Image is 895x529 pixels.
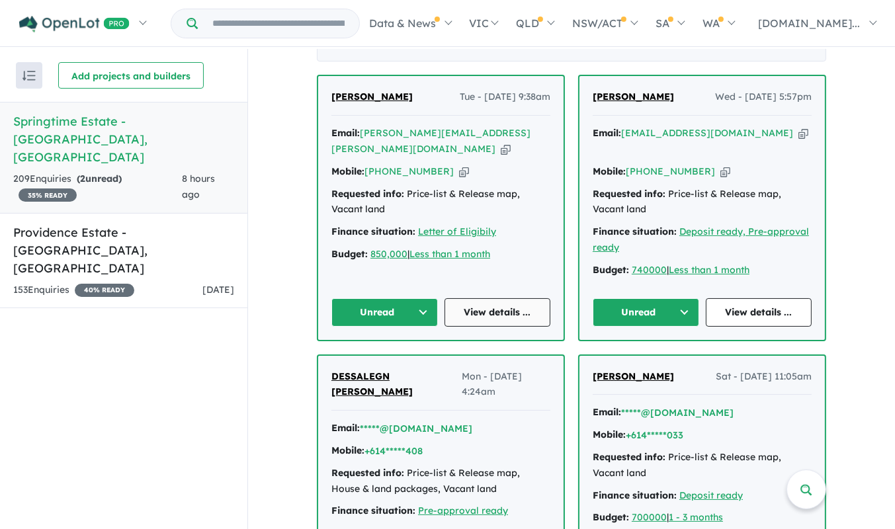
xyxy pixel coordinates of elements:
[593,428,626,440] strong: Mobile:
[593,510,812,526] div: |
[593,91,674,102] span: [PERSON_NAME]
[331,188,404,200] strong: Requested info:
[13,171,182,203] div: 209 Enquir ies
[679,489,743,501] a: Deposit ready
[182,173,215,200] span: 8 hours ago
[720,165,730,179] button: Copy
[593,489,677,501] strong: Finance situation:
[632,264,667,276] a: 740000
[364,165,454,177] a: [PHONE_NUMBER]
[19,16,130,32] img: Openlot PRO Logo White
[593,369,674,385] a: [PERSON_NAME]
[362,37,461,49] span: - 7 Enquir ies
[593,298,699,327] button: Unread
[331,466,550,497] div: Price-list & Release map, House & land packages, Vacant land
[202,284,234,296] span: [DATE]
[706,298,812,327] a: View details ...
[669,264,749,276] a: Less than 1 month
[331,89,413,105] a: [PERSON_NAME]
[58,62,204,89] button: Add projects and builders
[621,127,793,139] a: [EMAIL_ADDRESS][DOMAIN_NAME]
[331,225,415,237] strong: Finance situation:
[22,71,36,81] img: sort.svg
[626,165,715,177] a: [PHONE_NUMBER]
[331,505,415,516] strong: Finance situation:
[632,511,667,523] a: 700000
[331,247,550,263] div: |
[331,444,364,456] strong: Mobile:
[409,248,490,260] a: Less than 1 month
[798,126,808,140] button: Copy
[593,450,812,481] div: Price-list & Release map, Vacant land
[715,89,812,105] span: Wed - [DATE] 5:57pm
[593,264,629,276] strong: Budget:
[331,165,364,177] strong: Mobile:
[370,248,407,260] a: 850,000
[593,188,665,200] strong: Requested info:
[593,225,809,253] a: Deposit ready, Pre-approval ready
[13,282,134,298] div: 153 Enquir ies
[331,186,550,218] div: Price-list & Release map, Vacant land
[418,225,496,237] a: Letter of Eligibily
[593,406,621,418] strong: Email:
[459,165,469,179] button: Copy
[460,89,550,105] span: Tue - [DATE] 9:38am
[331,127,531,155] a: [PERSON_NAME][EMAIL_ADDRESS][PERSON_NAME][DOMAIN_NAME]
[593,451,665,463] strong: Requested info:
[593,127,621,139] strong: Email:
[331,298,438,327] button: Unread
[331,422,360,434] strong: Email:
[593,263,812,278] div: |
[445,298,551,327] a: View details ...
[331,127,360,139] strong: Email:
[80,173,85,184] span: 2
[593,186,812,218] div: Price-list & Release map, Vacant land
[75,284,134,297] span: 40 % READY
[593,89,674,105] a: [PERSON_NAME]
[593,165,626,177] strong: Mobile:
[758,17,860,30] span: [DOMAIN_NAME]...
[13,112,234,166] h5: Springtime Estate - [GEOGRAPHIC_DATA] , [GEOGRAPHIC_DATA]
[331,370,413,398] span: DESSALEGN [PERSON_NAME]
[331,248,368,260] strong: Budget:
[593,225,677,237] strong: Finance situation:
[669,511,723,523] a: 1 - 3 months
[593,511,629,523] strong: Budget:
[593,370,674,382] span: [PERSON_NAME]
[501,142,511,156] button: Copy
[331,467,404,479] strong: Requested info:
[418,505,508,516] a: Pre-approval ready
[19,188,77,202] span: 35 % READY
[716,369,812,385] span: Sat - [DATE] 11:05am
[416,37,461,49] strong: ( unread)
[77,173,122,184] strong: ( unread)
[331,369,462,401] a: DESSALEGN [PERSON_NAME]
[419,37,425,49] span: 2
[13,224,234,277] h5: Providence Estate - [GEOGRAPHIC_DATA] , [GEOGRAPHIC_DATA]
[462,369,550,401] span: Mon - [DATE] 4:24am
[200,9,357,38] input: Try estate name, suburb, builder or developer
[331,91,413,102] span: [PERSON_NAME]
